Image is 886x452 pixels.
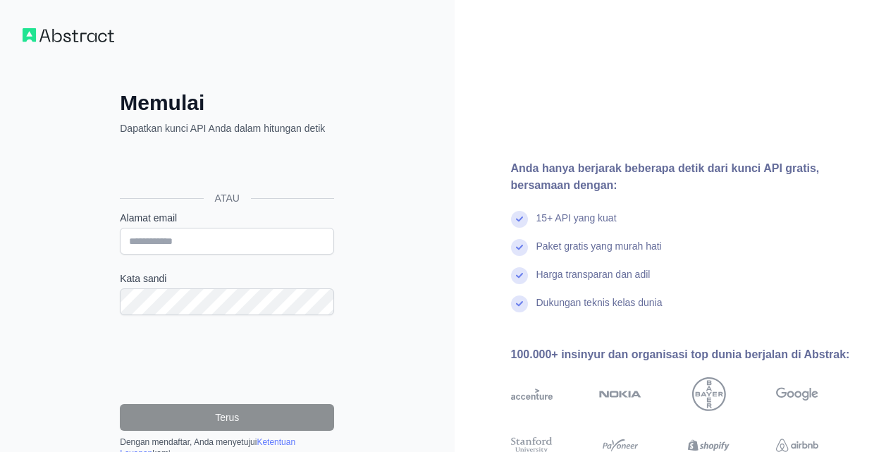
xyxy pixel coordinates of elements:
[511,377,553,411] img: Accenture
[120,332,334,387] iframe: reCAPTCHA
[511,160,864,194] div: Anda hanya berjarak beberapa detik dari kunci API gratis, bersamaan dengan:
[120,90,334,116] h2: Memulai
[511,295,528,312] img: Tanda centang
[536,239,662,267] div: Paket gratis yang murah hati
[113,151,338,182] iframe: Tombol Login dengan Google
[120,121,334,135] p: Dapatkan kunci API Anda dalam hitungan detik
[599,377,641,411] img: Nokia
[120,404,334,431] button: Terus
[511,267,528,284] img: Tanda centang
[511,346,864,363] div: 100.000+ insinyur dan organisasi top dunia berjalan di Abstrak:
[511,211,528,228] img: Tanda centang
[536,295,663,324] div: Dukungan teknis kelas dunia
[23,28,114,42] img: Alur Kerja
[511,239,528,256] img: Tanda centang
[692,377,726,411] img: Bayer
[536,267,651,295] div: Harga transparan dan adil
[776,377,818,411] img: Google
[204,191,251,205] span: ATAU
[120,271,334,286] label: Kata sandi
[536,211,617,239] div: 15+ API yang kuat
[120,211,334,225] label: Alamat email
